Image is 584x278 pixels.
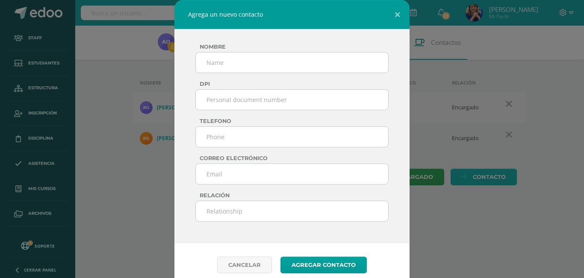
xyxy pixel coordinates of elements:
[195,201,389,222] input: Relationship
[280,257,367,273] button: Agregar contacto
[195,52,389,73] input: Name
[195,89,389,110] input: Personal document number
[195,164,389,184] input: Email
[217,257,272,273] a: Cancelar
[200,44,389,50] label: Nombre
[200,192,389,199] label: Relación
[200,118,389,124] label: Telefono
[200,81,389,87] label: DPI
[200,155,389,161] label: Correo electrónico
[195,126,389,147] input: Phone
